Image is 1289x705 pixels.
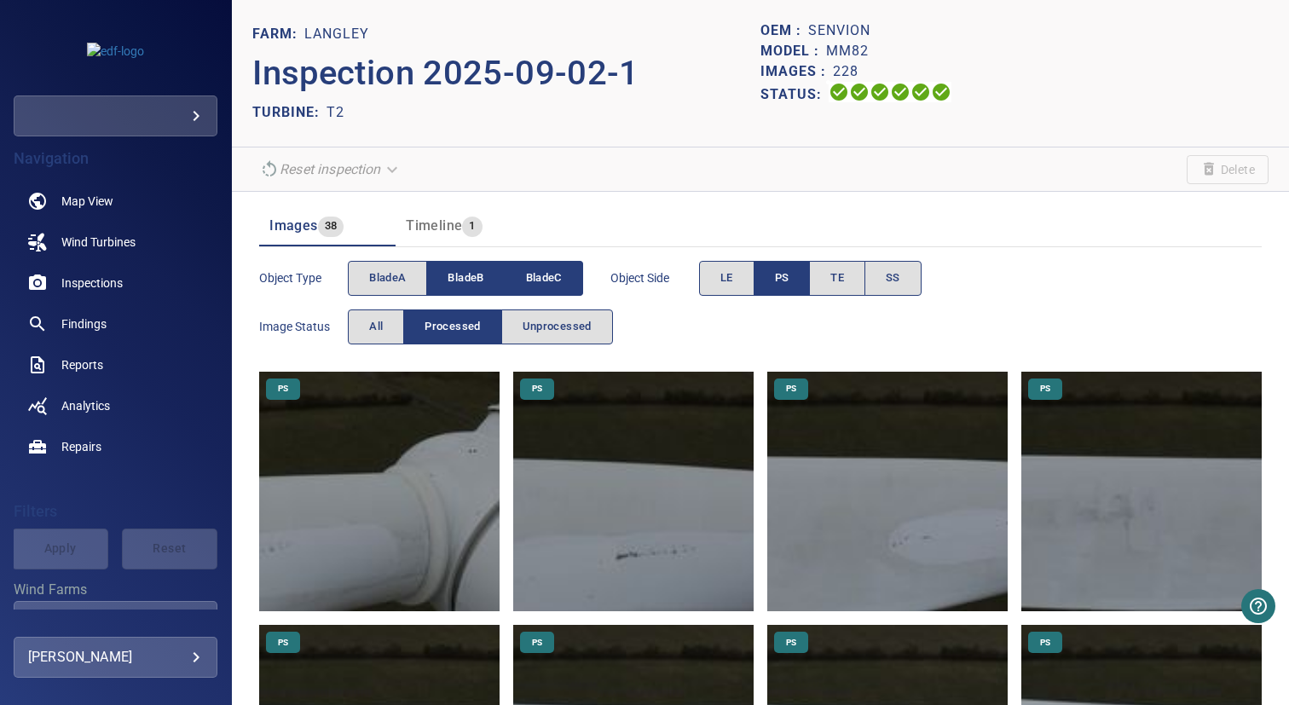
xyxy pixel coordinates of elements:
label: Wind Farms [14,583,217,597]
p: Images : [760,61,833,82]
span: PS [1030,637,1061,649]
span: Timeline [406,217,462,234]
span: PS [522,383,552,395]
span: PS [776,383,806,395]
p: 228 [833,61,858,82]
span: PS [522,637,552,649]
span: SS [886,269,900,288]
button: bladeA [348,261,427,296]
button: bladeB [426,261,505,296]
p: OEM : [760,20,808,41]
div: edf [14,95,217,136]
p: Langley [304,24,369,44]
p: T2 [327,102,344,123]
span: Object Side [610,269,699,286]
a: windturbines noActive [14,222,217,263]
em: Reset inspection [280,161,380,177]
svg: Classification 100% [931,82,951,102]
span: All [369,317,383,337]
a: reports noActive [14,344,217,385]
svg: Data Formatted 100% [849,82,870,102]
p: Senvion [808,20,870,41]
a: map noActive [14,181,217,222]
span: PS [775,269,789,288]
svg: Uploading 100% [829,82,849,102]
button: bladeC [506,261,583,296]
span: bladeA [369,269,406,288]
button: PS [754,261,811,296]
p: Model : [760,41,826,61]
a: findings noActive [14,303,217,344]
span: Unprocessed [523,317,592,337]
button: SS [864,261,922,296]
a: repairs noActive [14,426,217,467]
div: objectSide [699,261,922,296]
p: FARM: [252,24,304,44]
span: bladeB [448,269,483,288]
span: Inspections [61,274,123,292]
button: LE [699,261,754,296]
p: Status: [760,82,829,107]
div: objectType [348,261,583,296]
div: Reset inspection [252,154,408,184]
span: PS [1030,383,1061,395]
span: PS [268,383,298,395]
span: Image Status [259,318,348,335]
span: 1 [462,217,482,236]
span: TE [830,269,844,288]
span: PS [268,637,298,649]
img: edf-logo [87,43,144,60]
span: bladeC [526,269,562,288]
svg: ML Processing 100% [890,82,910,102]
button: TE [809,261,865,296]
p: TURBINE: [252,102,327,123]
button: All [348,309,404,344]
span: Map View [61,193,113,210]
span: Wind Turbines [61,234,136,251]
p: MM82 [826,41,869,61]
div: Wind Farms [14,601,217,642]
span: Analytics [61,397,110,414]
div: [PERSON_NAME] [28,644,203,671]
h4: Navigation [14,150,217,167]
button: Processed [403,309,501,344]
div: Unable to reset the inspection due to its current status [252,154,408,184]
span: Reports [61,356,103,373]
a: analytics noActive [14,385,217,426]
span: Unable to delete the inspection due to its current status [1187,155,1269,184]
svg: Matching 100% [910,82,931,102]
span: Object type [259,269,348,286]
span: 38 [318,217,344,236]
span: LE [720,269,733,288]
span: Repairs [61,438,101,455]
span: PS [776,637,806,649]
a: inspections noActive [14,263,217,303]
p: Inspection 2025-09-02-1 [252,48,760,99]
h4: Filters [14,503,217,520]
div: imageStatus [348,309,613,344]
button: Unprocessed [501,309,613,344]
span: Images [269,217,317,234]
svg: Selecting 100% [870,82,890,102]
span: Findings [61,315,107,332]
span: Processed [425,317,480,337]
